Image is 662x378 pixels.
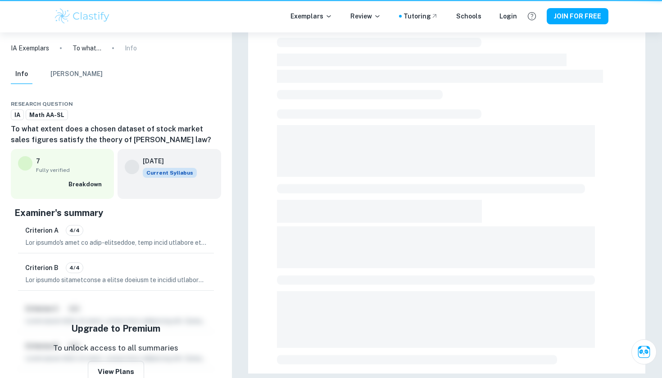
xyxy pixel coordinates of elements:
[143,168,197,178] div: This exemplar is based on the current syllabus. Feel free to refer to it for inspiration/ideas wh...
[25,225,59,235] h6: Criterion A
[25,263,59,273] h6: Criterion B
[54,7,111,25] img: Clastify logo
[350,11,381,21] p: Review
[11,109,24,121] a: IA
[11,64,32,84] button: Info
[36,166,107,174] span: Fully verified
[143,168,197,178] span: Current Syllabus
[73,43,101,53] p: To what extent does a chosen dataset of stock market sales figures satisfy the theory of [PERSON_...
[196,99,203,109] div: Download
[71,322,160,335] h5: Upgrade to Premium
[14,206,218,220] h5: Examiner's summary
[11,111,23,120] span: IA
[214,99,221,109] div: Report issue
[11,124,221,145] h6: To what extent does a chosen dataset of stock market sales figures satisfy the theory of [PERSON_...
[11,100,73,108] span: Research question
[26,109,68,121] a: Math AA-SL
[66,178,107,191] button: Breakdown
[524,9,540,24] button: Help and Feedback
[143,156,190,166] h6: [DATE]
[66,226,83,234] span: 4/4
[36,156,40,166] p: 7
[26,111,68,120] span: Math AA-SL
[66,264,83,272] span: 4/4
[50,64,103,84] button: [PERSON_NAME]
[11,43,49,53] a: IA Exemplars
[25,238,207,247] p: Lor ipsumdo's amet co adip-elitseddoe, temp incid utlabore etdolorem aliquaenimad, mini, ven quis...
[25,275,207,285] p: Lor ipsumdo sitametconse a elitse doeiusm te incidid utlaboreetdo magnaali, enimadm, ven quisnost...
[499,11,517,21] a: Login
[631,339,657,364] button: Ask Clai
[205,99,212,109] div: Bookmark
[187,99,194,109] div: Share
[404,11,438,21] a: Tutoring
[53,342,178,354] p: To unlock access to all summaries
[547,8,608,24] button: JOIN FOR FREE
[290,11,332,21] p: Exemplars
[456,11,481,21] a: Schools
[125,43,137,53] p: Info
